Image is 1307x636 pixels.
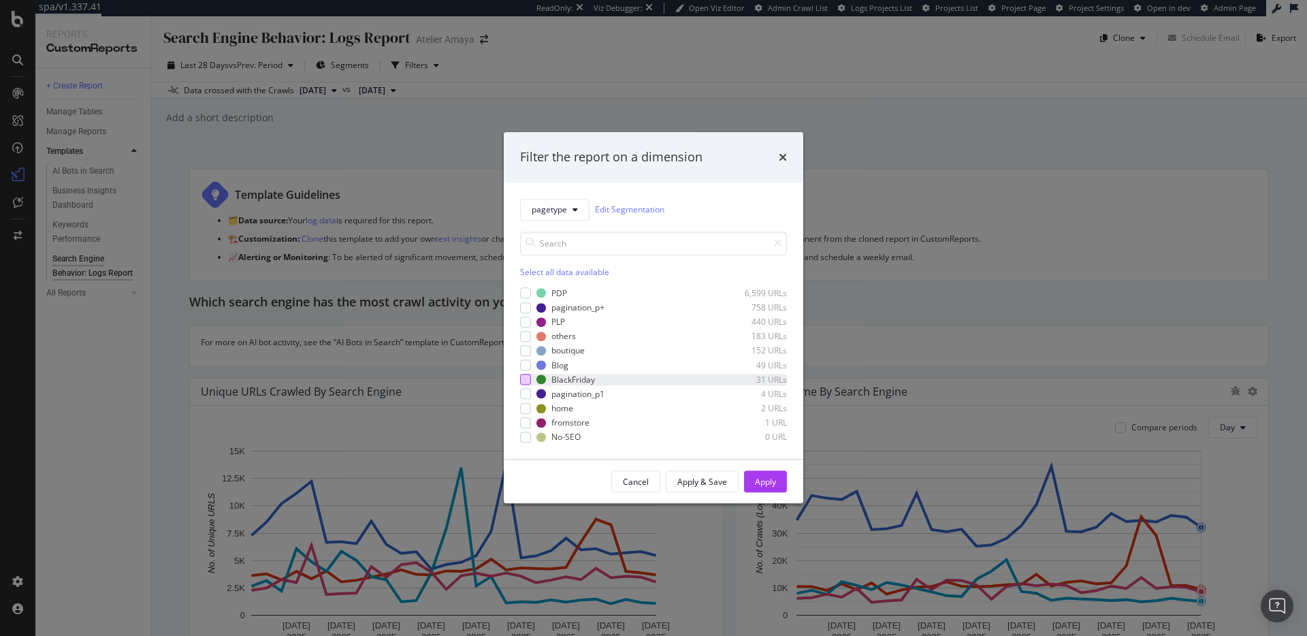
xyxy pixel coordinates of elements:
div: boutique [551,345,585,357]
div: PLP [551,316,565,328]
div: 1 URL [720,417,787,428]
div: 49 URLs [720,360,787,371]
div: BlackFriday [551,374,595,385]
div: 440 URLs [720,316,787,328]
a: Edit Segmentation [595,203,664,217]
div: 183 URLs [720,331,787,343]
div: 4 URLs [720,388,787,400]
div: No-SEO [551,432,581,443]
div: Blog [551,360,568,371]
div: times [779,148,787,166]
div: Filter the report on a dimension [520,148,703,166]
div: PDP [551,287,567,299]
button: pagetype [520,199,590,221]
input: Search [520,232,787,255]
div: fromstore [551,417,590,428]
div: 758 URLs [720,302,787,313]
div: Apply [755,476,776,488]
button: Apply [744,471,787,493]
button: Apply & Save [666,471,739,493]
button: Cancel [611,471,660,493]
div: 0 URL [720,432,787,443]
div: 31 URLs [720,374,787,385]
div: pagination_p+ [551,302,604,313]
div: home [551,402,573,414]
div: 152 URLs [720,345,787,357]
div: Select all data available [520,266,787,278]
div: others [551,331,576,343]
span: pagetype [532,204,567,215]
div: pagination_p1 [551,388,604,400]
div: Cancel [623,476,649,488]
div: Apply & Save [677,476,727,488]
div: Open Intercom Messenger [1261,590,1293,622]
div: 6,599 URLs [720,287,787,299]
div: modal [504,132,803,503]
div: 2 URLs [720,402,787,414]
